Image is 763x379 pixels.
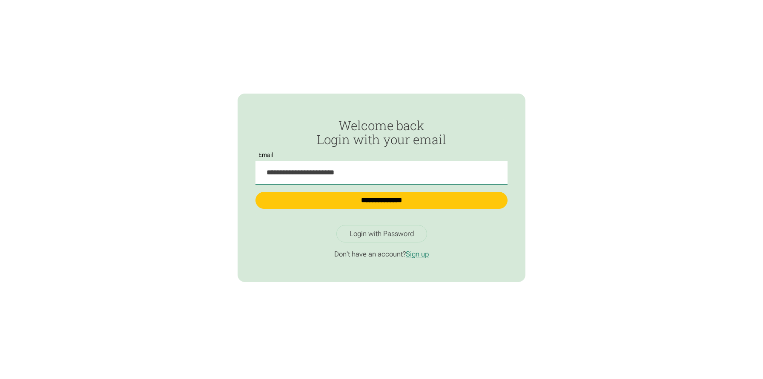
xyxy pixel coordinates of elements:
div: Login with Password [350,229,414,238]
form: Passwordless Login [255,119,507,218]
label: Email [255,152,276,159]
h2: Welcome back Login with your email [255,119,507,146]
a: Sign up [406,250,429,258]
p: Don't have an account? [255,250,507,259]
